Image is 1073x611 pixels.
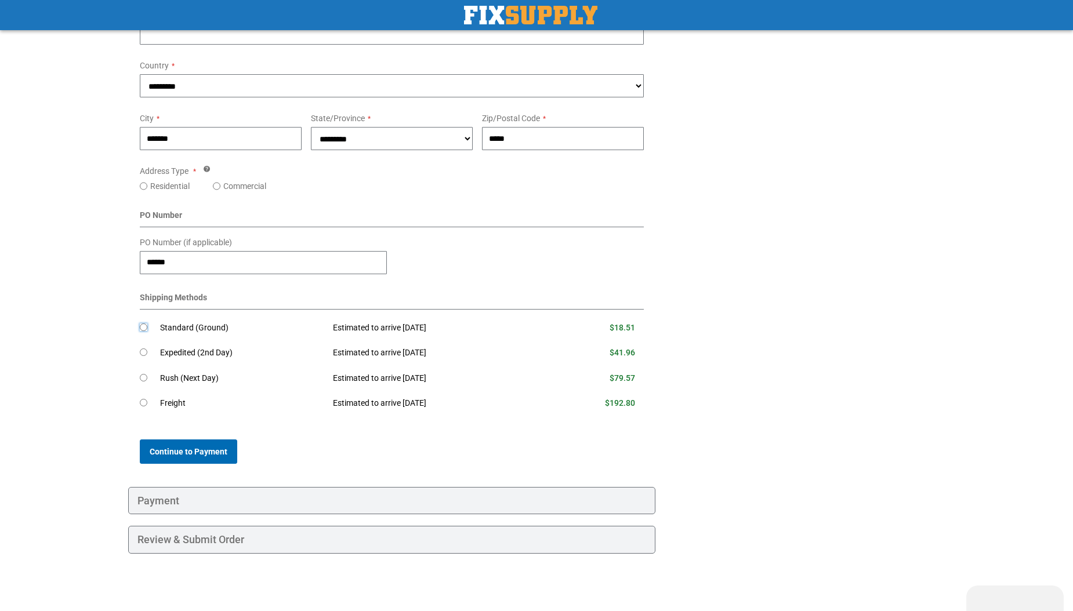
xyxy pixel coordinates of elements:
[140,114,154,123] span: City
[140,209,644,227] div: PO Number
[464,6,597,24] img: Fix Industrial Supply
[311,114,365,123] span: State/Province
[610,323,635,332] span: $18.51
[140,439,237,464] button: Continue to Payment
[128,526,655,554] div: Review & Submit Order
[610,373,635,383] span: $79.57
[140,166,188,176] span: Address Type
[464,6,597,24] a: store logo
[150,180,190,192] label: Residential
[160,391,324,416] td: Freight
[324,315,548,341] td: Estimated to arrive [DATE]
[140,61,169,70] span: Country
[140,292,644,310] div: Shipping Methods
[160,366,324,391] td: Rush (Next Day)
[160,315,324,341] td: Standard (Ground)
[140,238,232,247] span: PO Number (if applicable)
[160,340,324,366] td: Expedited (2nd Day)
[610,348,635,357] span: $41.96
[128,487,655,515] div: Payment
[223,180,266,192] label: Commercial
[324,366,548,391] td: Estimated to arrive [DATE]
[605,398,635,408] span: $192.80
[150,447,227,456] span: Continue to Payment
[324,340,548,366] td: Estimated to arrive [DATE]
[324,391,548,416] td: Estimated to arrive [DATE]
[482,114,540,123] span: Zip/Postal Code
